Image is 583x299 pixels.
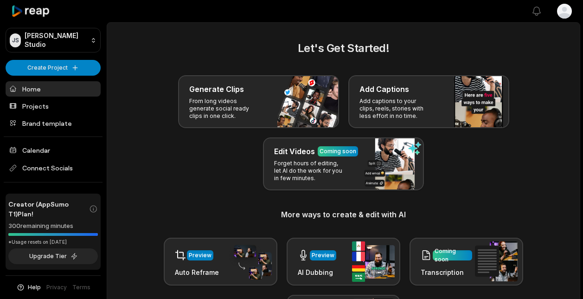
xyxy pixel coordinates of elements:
a: Home [6,81,101,97]
button: Help [16,283,41,292]
button: Upgrade Tier [8,248,98,264]
div: Preview [189,251,211,260]
div: *Usage resets on [DATE] [8,239,98,246]
span: Help [28,283,41,292]
div: JS [10,33,21,47]
img: transcription.png [475,241,518,281]
span: Connect Socials [6,160,101,176]
a: Brand template [6,116,101,131]
h3: Auto Reframe [175,267,219,277]
h3: More ways to create & edit with AI [118,209,569,220]
a: Projects [6,98,101,114]
h3: Generate Clips [189,84,244,95]
p: From long videos generate social ready clips in one click. [189,97,261,120]
span: Creator (AppSumo T1) Plan! [8,199,89,219]
p: Forget hours of editing, let AI do the work for you in few minutes. [274,160,346,182]
img: auto_reframe.png [229,244,272,280]
a: Terms [72,283,90,292]
h3: Add Captions [359,84,409,95]
h3: AI Dubbing [298,267,336,277]
button: Create Project [6,60,101,75]
img: ai_dubbing.png [352,241,395,282]
p: Add captions to your clips, reels, stories with less effort in no time. [359,97,431,120]
h3: Edit Videos [274,146,315,157]
h2: Let's Get Started! [118,40,569,57]
div: Coming soon [320,147,356,156]
p: [PERSON_NAME] Studio [25,32,87,48]
div: Preview [312,251,334,260]
div: 300 remaining minutes [8,221,98,231]
a: Calendar [6,143,101,158]
div: Coming soon [435,247,470,264]
a: Privacy [46,283,67,292]
h3: Transcription [421,267,472,277]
